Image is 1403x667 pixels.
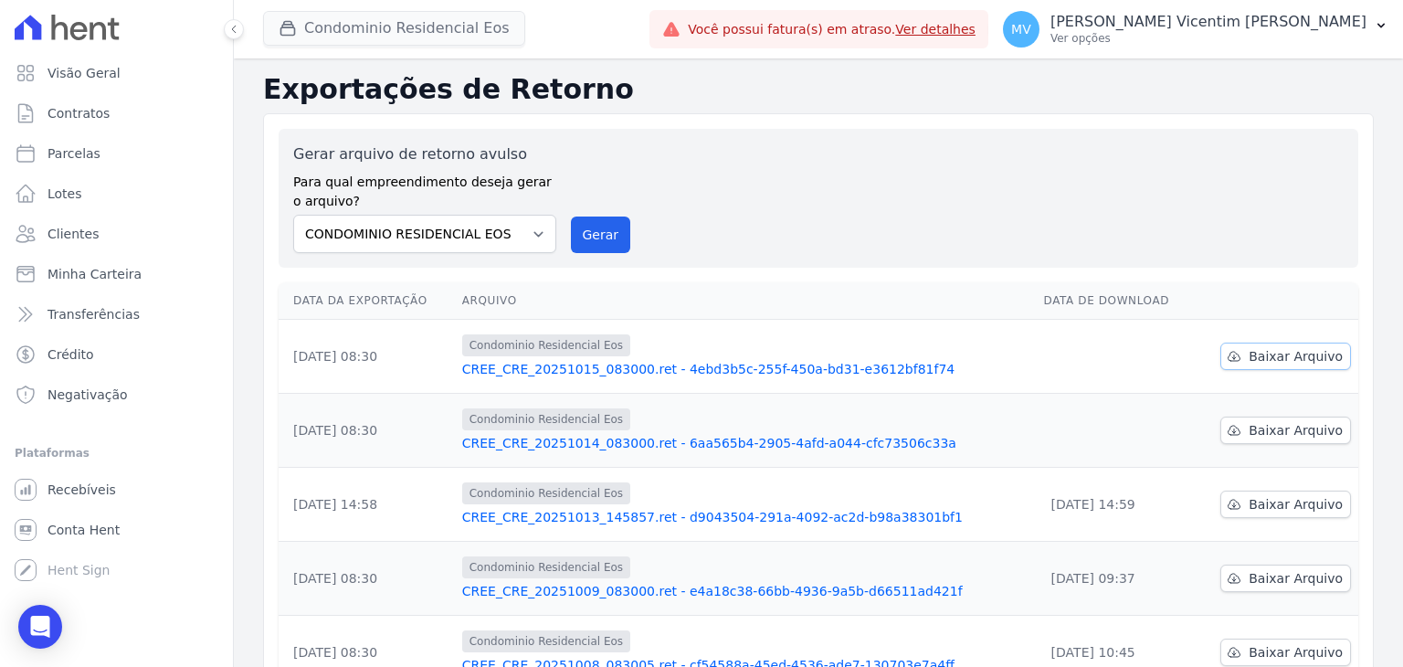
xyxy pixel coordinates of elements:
[462,434,1029,452] a: CREE_CRE_20251014_083000.ret - 6aa565b4-2905-4afd-a044-cfc73506c33a
[1011,23,1031,36] span: MV
[1249,421,1343,439] span: Baixar Arquivo
[462,334,630,356] span: Condominio Residencial Eos
[7,55,226,91] a: Visão Geral
[7,471,226,508] a: Recebíveis
[47,481,116,499] span: Recebíveis
[1220,639,1351,666] a: Baixar Arquivo
[47,386,128,404] span: Negativação
[293,165,556,211] label: Para qual empreendimento deseja gerar o arquivo?
[7,175,226,212] a: Lotes
[1249,347,1343,365] span: Baixar Arquivo
[7,256,226,292] a: Minha Carteira
[47,185,82,203] span: Lotes
[1037,542,1195,616] td: [DATE] 09:37
[47,104,110,122] span: Contratos
[455,282,1037,320] th: Arquivo
[988,4,1403,55] button: MV [PERSON_NAME] Vicentim [PERSON_NAME] Ver opções
[7,95,226,132] a: Contratos
[462,360,1029,378] a: CREE_CRE_20251015_083000.ret - 4ebd3b5c-255f-450a-bd31-e3612bf81f74
[7,216,226,252] a: Clientes
[1220,565,1351,592] a: Baixar Arquivo
[263,73,1374,106] h2: Exportações de Retorno
[279,542,455,616] td: [DATE] 08:30
[1220,343,1351,370] a: Baixar Arquivo
[279,468,455,542] td: [DATE] 14:58
[279,282,455,320] th: Data da Exportação
[1249,569,1343,588] span: Baixar Arquivo
[462,482,630,504] span: Condominio Residencial Eos
[15,442,218,464] div: Plataformas
[279,320,455,394] td: [DATE] 08:30
[47,521,120,539] span: Conta Hent
[1050,31,1366,46] p: Ver opções
[7,376,226,413] a: Negativação
[7,296,226,333] a: Transferências
[1220,417,1351,444] a: Baixar Arquivo
[279,394,455,468] td: [DATE] 08:30
[7,512,226,548] a: Conta Hent
[47,225,99,243] span: Clientes
[47,64,121,82] span: Visão Geral
[7,135,226,172] a: Parcelas
[1249,643,1343,662] span: Baixar Arquivo
[47,265,142,283] span: Minha Carteira
[462,408,630,430] span: Condominio Residencial Eos
[47,305,140,323] span: Transferências
[462,508,1029,526] a: CREE_CRE_20251013_145857.ret - d9043504-291a-4092-ac2d-b98a38301bf1
[47,345,94,364] span: Crédito
[263,11,525,46] button: Condominio Residencial Eos
[571,217,631,253] button: Gerar
[1220,491,1351,518] a: Baixar Arquivo
[1037,282,1195,320] th: Data de Download
[47,144,100,163] span: Parcelas
[688,20,976,39] span: Você possui fatura(s) em atraso.
[293,143,556,165] label: Gerar arquivo de retorno avulso
[462,556,630,578] span: Condominio Residencial Eos
[462,582,1029,600] a: CREE_CRE_20251009_083000.ret - e4a18c38-66bb-4936-9a5b-d66511ad421f
[18,605,62,649] div: Open Intercom Messenger
[1037,468,1195,542] td: [DATE] 14:59
[1050,13,1366,31] p: [PERSON_NAME] Vicentim [PERSON_NAME]
[1249,495,1343,513] span: Baixar Arquivo
[7,336,226,373] a: Crédito
[462,630,630,652] span: Condominio Residencial Eos
[895,22,976,37] a: Ver detalhes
